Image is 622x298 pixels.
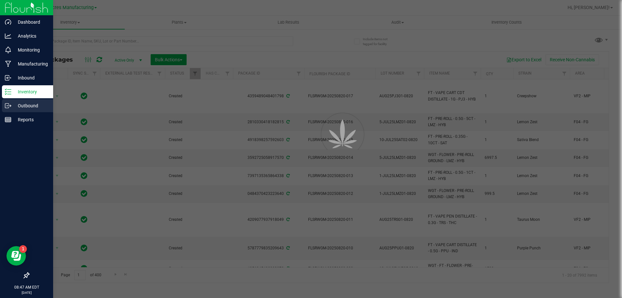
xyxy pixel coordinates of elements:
p: 08:47 AM EDT [3,284,50,290]
iframe: Resource center [6,246,26,266]
inline-svg: Inbound [5,75,11,81]
p: Analytics [11,32,50,40]
inline-svg: Dashboard [5,19,11,25]
inline-svg: Manufacturing [5,61,11,67]
inline-svg: Reports [5,116,11,123]
iframe: Resource center unread badge [19,245,27,253]
inline-svg: Inventory [5,89,11,95]
inline-svg: Monitoring [5,47,11,53]
inline-svg: Analytics [5,33,11,39]
p: Manufacturing [11,60,50,68]
p: Monitoring [11,46,50,54]
p: Inventory [11,88,50,96]
p: [DATE] [3,290,50,295]
inline-svg: Outbound [5,102,11,109]
p: Outbound [11,102,50,110]
p: Inbound [11,74,50,82]
p: Reports [11,116,50,124]
p: Dashboard [11,18,50,26]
